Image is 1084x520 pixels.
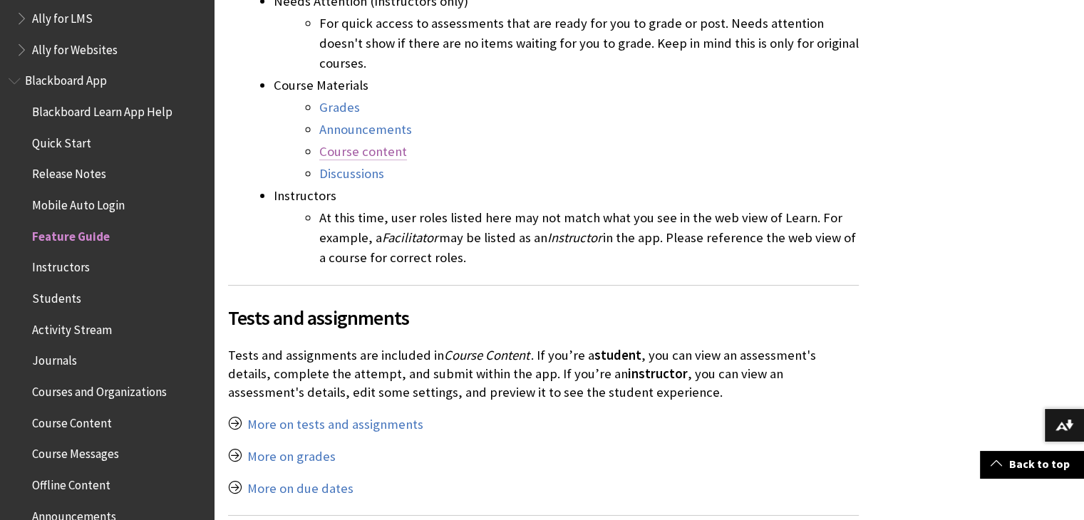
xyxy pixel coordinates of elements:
[32,38,118,57] span: Ally for Websites
[32,162,106,182] span: Release Notes
[319,208,859,268] li: At this time, user roles listed here may not match what you see in the web view of Learn. For exa...
[25,69,107,88] span: Blackboard App
[594,347,641,363] span: student
[319,14,859,73] li: For quick access to assessments that are ready for you to grade or post. Needs attention doesn't ...
[980,451,1084,477] a: Back to top
[32,442,119,462] span: Course Messages
[247,480,353,497] a: More on due dates
[32,100,172,119] span: Blackboard Learn App Help
[247,448,336,465] a: More on grades
[319,165,384,182] a: Discussions
[32,131,91,150] span: Quick Start
[319,143,407,160] a: Course content
[32,224,110,244] span: Feature Guide
[274,76,859,184] li: Course Materials
[228,303,859,333] span: Tests and assignments
[628,365,688,382] span: instructor
[444,347,530,363] span: Course Content
[32,193,125,212] span: Mobile Auto Login
[274,186,859,268] li: Instructors
[32,286,81,306] span: Students
[32,473,110,492] span: Offline Content
[547,229,602,246] span: Instructor
[32,411,112,430] span: Course Content
[32,6,93,26] span: Ally for LMS
[32,256,90,275] span: Instructors
[382,229,438,246] span: Facilitator
[228,346,859,402] p: Tests and assignments are included in . If you’re a , you can view an assessment's details, compl...
[319,99,360,116] a: Grades
[32,349,77,368] span: Journals
[32,380,167,399] span: Courses and Organizations
[247,416,423,433] a: More on tests and assignments
[319,121,412,138] a: Announcements
[32,318,112,337] span: Activity Stream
